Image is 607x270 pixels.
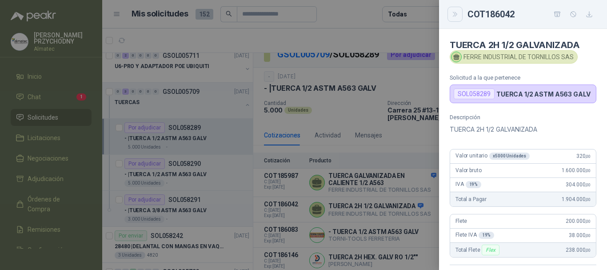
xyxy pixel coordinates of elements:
[566,181,591,188] span: 304.000
[450,114,596,121] p: Descripción
[585,197,591,202] span: ,00
[455,167,481,173] span: Valor bruto
[482,245,499,255] div: Flex
[566,218,591,224] span: 200.000
[479,232,495,239] div: 19 %
[450,50,578,64] div: FERRE INDUSTRIAL DE TORNILLOS SAS
[585,233,591,238] span: ,00
[455,181,481,188] span: IVA
[455,232,494,239] span: Flete IVA
[576,153,591,159] span: 320
[466,181,482,188] div: 19 %
[562,167,591,173] span: 1.600.000
[450,40,596,50] h4: TUERCA 2H 1/2 GALVANIZADA
[566,247,591,253] span: 238.000
[489,153,530,160] div: x 5000 Unidades
[585,154,591,159] span: ,00
[455,196,487,202] span: Total a Pagar
[562,196,591,202] span: 1.904.000
[450,124,596,135] p: TUERCA 2H 1/2 GALVANIZADA
[585,248,591,253] span: ,00
[585,168,591,173] span: ,00
[585,219,591,224] span: ,00
[467,7,596,21] div: COT186042
[454,89,495,99] div: SOL058289
[496,90,591,98] p: TUERCA 1/2 ASTM A563 GALV
[569,232,591,238] span: 38.000
[455,245,501,255] span: Total Flete
[455,218,467,224] span: Flete
[585,182,591,187] span: ,00
[450,74,596,81] p: Solicitud a la que pertenece
[455,153,530,160] span: Valor unitario
[450,9,460,20] button: Close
